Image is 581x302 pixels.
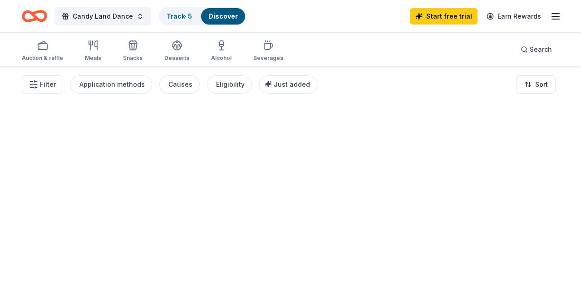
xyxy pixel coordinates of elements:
span: Candy Land Dance [73,11,133,22]
button: Track· 5Discover [158,7,246,25]
button: Causes [159,75,200,94]
span: Sort [535,79,548,90]
a: Discover [208,12,238,20]
button: Snacks [123,36,143,66]
a: Track· 5 [167,12,192,20]
button: Auction & raffle [22,36,63,66]
button: Candy Land Dance [54,7,151,25]
div: Causes [168,79,192,90]
div: Desserts [164,54,189,62]
div: Auction & raffle [22,54,63,62]
span: Search [530,44,552,55]
button: Application methods [70,75,152,94]
button: Meals [85,36,101,66]
button: Beverages [253,36,283,66]
div: Application methods [79,79,145,90]
button: Just added [259,75,317,94]
button: Sort [517,75,556,94]
button: Alcohol [211,36,231,66]
button: Search [513,40,559,59]
a: Start free trial [410,8,478,25]
button: Desserts [164,36,189,66]
button: Eligibility [207,75,252,94]
a: Earn Rewards [481,8,547,25]
button: Filter [22,75,63,94]
a: Home [22,5,47,27]
div: Snacks [123,54,143,62]
div: Eligibility [216,79,245,90]
span: Just added [274,80,310,88]
div: Meals [85,54,101,62]
div: Beverages [253,54,283,62]
div: Alcohol [211,54,231,62]
span: Filter [40,79,56,90]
